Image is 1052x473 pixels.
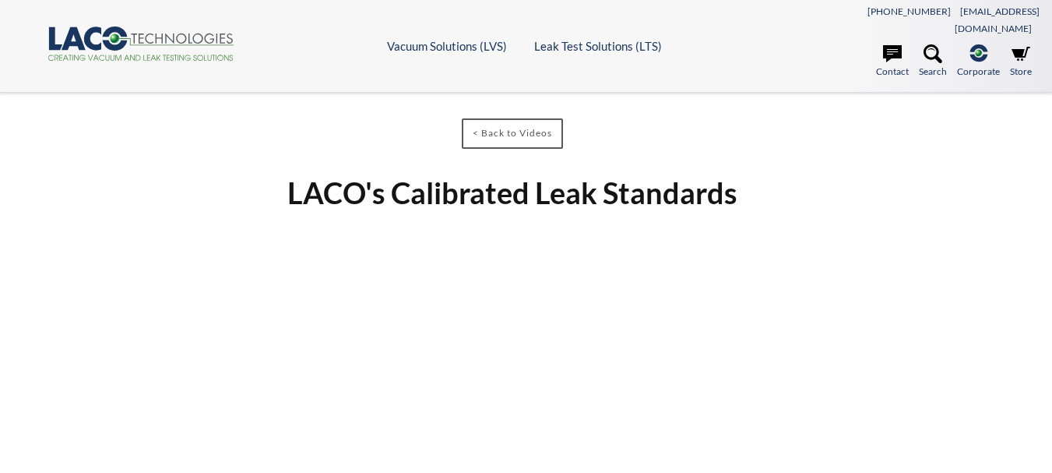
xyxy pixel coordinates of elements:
[876,44,909,79] a: Contact
[957,64,1000,79] span: Corporate
[955,5,1040,34] a: [EMAIL_ADDRESS][DOMAIN_NAME]
[919,44,947,79] a: Search
[462,118,563,149] a: < Back to Videos
[534,39,662,53] a: Leak Test Solutions (LTS)
[1010,44,1032,79] a: Store
[387,39,507,53] a: Vacuum Solutions (LVS)
[222,174,804,212] h1: LACO's Calibrated Leak Standards
[867,5,951,17] a: [PHONE_NUMBER]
